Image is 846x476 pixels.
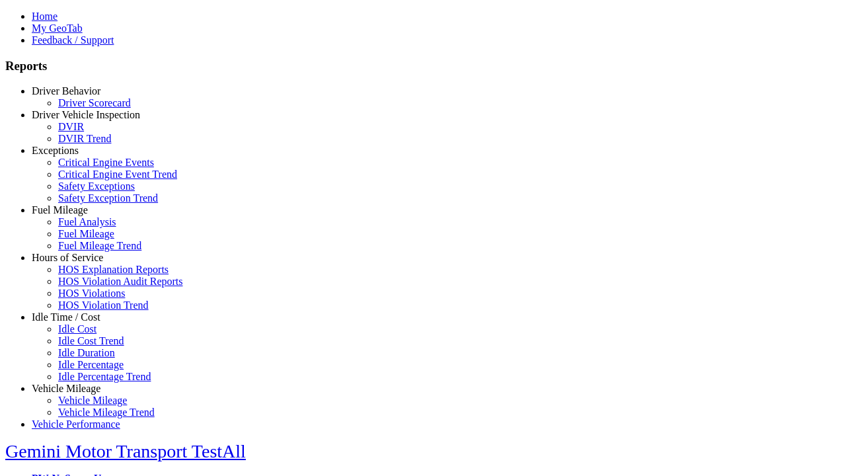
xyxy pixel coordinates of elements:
[58,180,135,192] a: Safety Exceptions
[32,11,58,22] a: Home
[32,22,83,34] a: My GeoTab
[32,204,88,216] a: Fuel Mileage
[58,371,151,382] a: Idle Percentage Trend
[32,145,79,156] a: Exceptions
[58,264,169,275] a: HOS Explanation Reports
[58,407,155,418] a: Vehicle Mileage Trend
[32,34,114,46] a: Feedback / Support
[58,121,84,132] a: DVIR
[58,299,149,311] a: HOS Violation Trend
[58,288,125,299] a: HOS Violations
[32,311,100,323] a: Idle Time / Cost
[58,276,183,287] a: HOS Violation Audit Reports
[32,85,100,97] a: Driver Behavior
[32,109,140,120] a: Driver Vehicle Inspection
[58,323,96,335] a: Idle Cost
[58,240,141,251] a: Fuel Mileage Trend
[32,383,100,394] a: Vehicle Mileage
[32,252,103,263] a: Hours of Service
[58,335,124,346] a: Idle Cost Trend
[58,169,177,180] a: Critical Engine Event Trend
[58,359,124,370] a: Idle Percentage
[58,133,111,144] a: DVIR Trend
[58,347,115,358] a: Idle Duration
[58,157,154,168] a: Critical Engine Events
[58,228,114,239] a: Fuel Mileage
[58,216,116,227] a: Fuel Analysis
[5,59,841,73] h3: Reports
[58,192,158,204] a: Safety Exception Trend
[5,441,246,461] a: Gemini Motor Transport TestAll
[58,97,131,108] a: Driver Scorecard
[32,418,120,430] a: Vehicle Performance
[58,395,127,406] a: Vehicle Mileage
